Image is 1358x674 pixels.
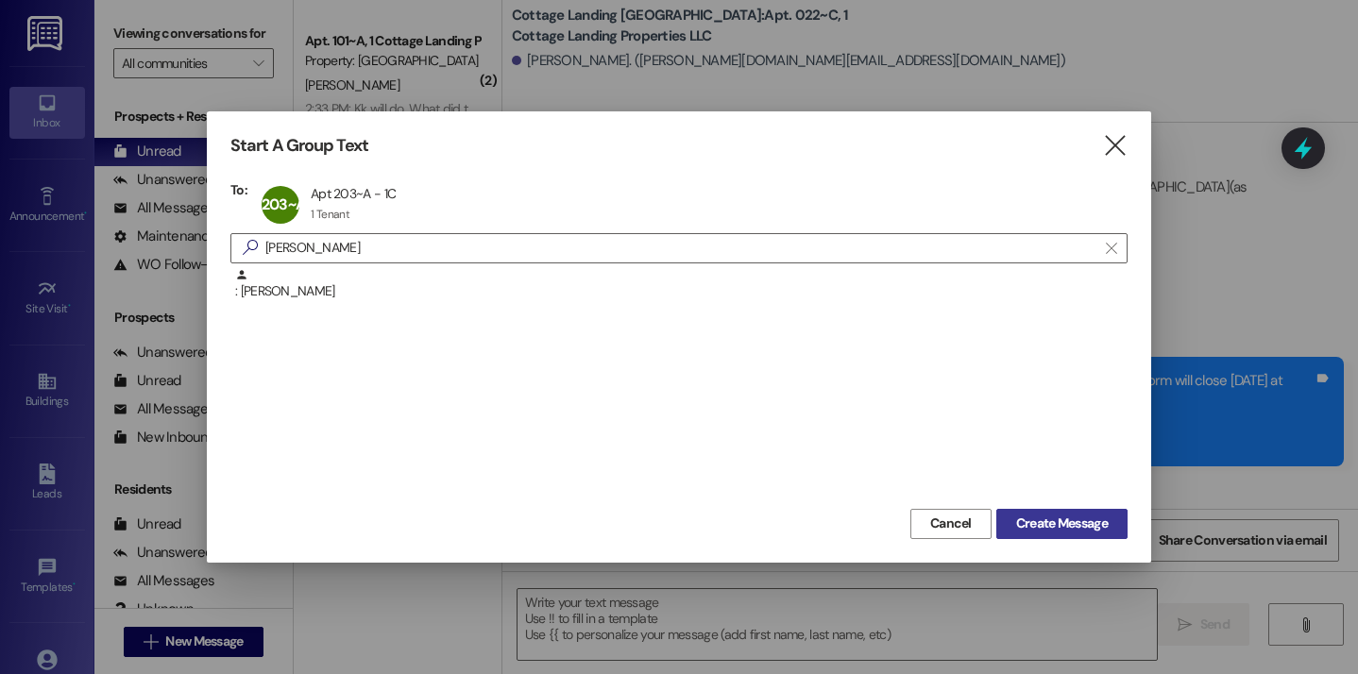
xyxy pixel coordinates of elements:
[230,268,1128,315] div: : [PERSON_NAME]
[235,268,1128,301] div: : [PERSON_NAME]
[262,194,305,214] span: 203~A
[1102,136,1128,156] i: 
[1016,514,1108,533] span: Create Message
[930,514,972,533] span: Cancel
[311,185,396,202] div: Apt 203~A - 1C
[1106,241,1116,256] i: 
[1096,234,1127,262] button: Clear text
[230,181,247,198] h3: To:
[910,509,992,539] button: Cancel
[230,135,368,157] h3: Start A Group Text
[265,235,1096,261] input: Search for any contact or apartment
[311,207,349,222] div: 1 Tenant
[235,238,265,258] i: 
[996,509,1128,539] button: Create Message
